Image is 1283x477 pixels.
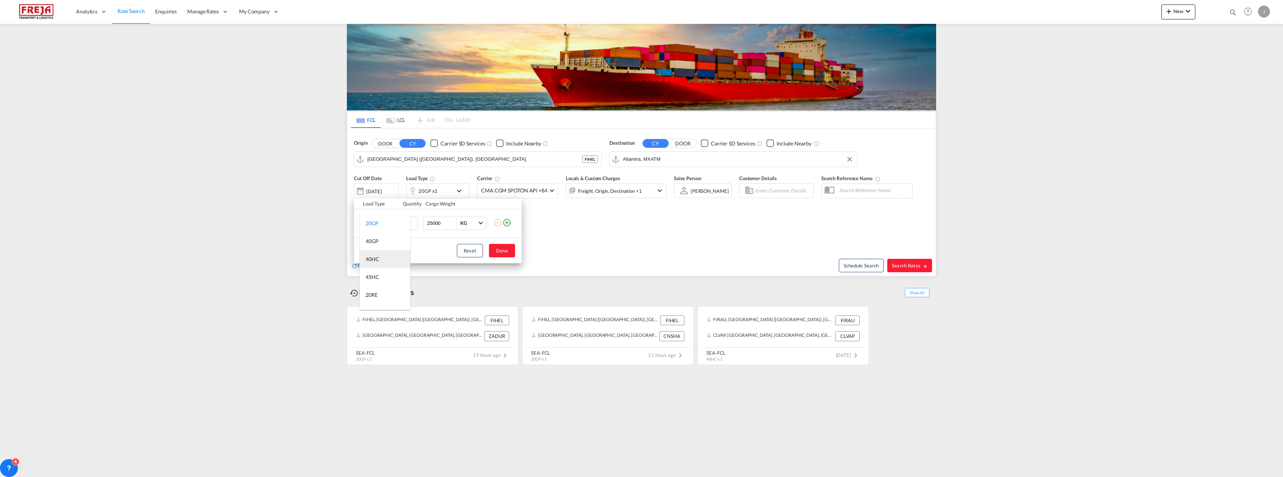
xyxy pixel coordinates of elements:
[366,273,379,281] div: 45HC
[366,220,379,227] div: 20GP
[366,255,379,263] div: 40HC
[366,238,379,245] div: 40GP
[366,309,378,317] div: 40RE
[366,291,378,299] div: 20RE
